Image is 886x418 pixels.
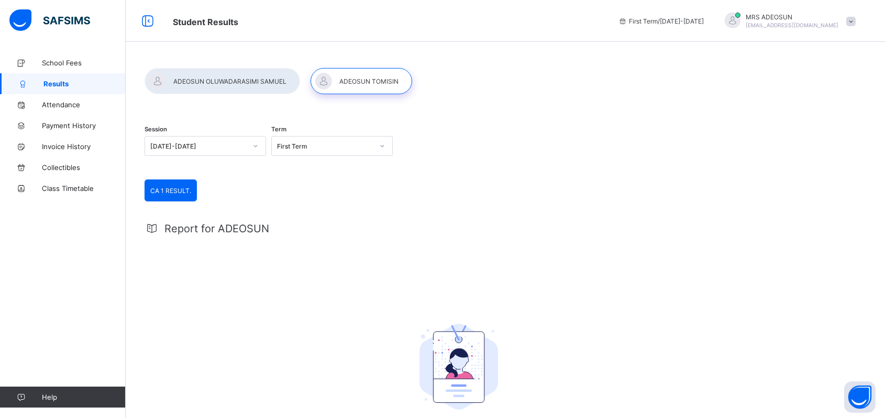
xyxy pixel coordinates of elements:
span: Results [43,80,126,88]
div: [DATE]-[DATE] [150,142,247,150]
span: MRS ADEOSUN [746,13,838,21]
span: Session [145,126,167,133]
img: student.207b5acb3037b72b59086e8b1a17b1d0.svg [419,324,498,410]
span: Payment History [42,121,126,130]
span: Term [271,126,286,133]
div: First Term [277,142,373,150]
img: safsims [9,9,90,31]
span: Class Timetable [42,184,126,193]
span: CA 1 RESULT. [150,187,191,195]
span: Help [42,393,125,401]
span: Collectibles [42,163,126,172]
span: [EMAIL_ADDRESS][DOMAIN_NAME] [746,22,838,28]
span: session/term information [618,17,704,25]
span: School Fees [42,59,126,67]
span: Report for ADEOSUN [164,222,269,235]
div: MRSADEOSUN [714,13,861,30]
span: Invoice History [42,142,126,151]
button: Open asap [844,381,876,413]
span: Attendance [42,100,126,109]
span: Student Results [173,17,238,27]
